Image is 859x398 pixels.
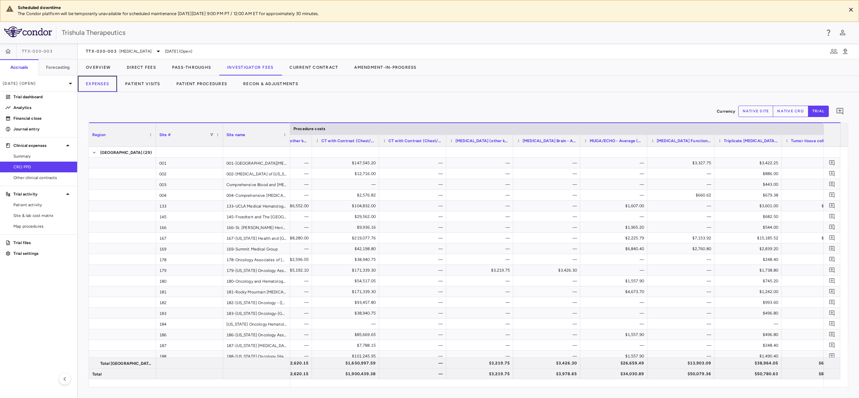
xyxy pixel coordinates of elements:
[13,115,72,121] p: Financial close
[4,26,52,37] img: logo-full-SnFGN8VE.png
[385,265,443,276] div: —
[519,254,577,265] div: —
[86,49,117,54] span: TTX-030-003
[223,340,290,350] div: 187-[US_STATE] [MEDICAL_DATA] Specialists ([GEOGRAPHIC_DATA]) - USOR
[829,160,835,166] svg: Add comment
[452,243,510,254] div: —
[653,265,711,276] div: —
[827,201,837,210] button: Add comment
[657,138,711,143] span: [MEDICAL_DATA] Function Tests (local lab) ([MEDICAL_DATA] Function Tests (local lab))
[519,179,577,190] div: —
[829,203,835,209] svg: Add comment
[720,351,778,361] div: $1,490.40
[318,265,376,276] div: $171,339.30
[385,308,443,319] div: —
[519,222,577,233] div: —
[827,341,837,350] button: Add comment
[22,49,53,54] span: TTX-030-003
[159,132,171,137] span: Site #
[720,368,778,379] div: $50,780.63
[586,190,644,201] div: —
[653,168,711,179] div: —
[829,321,835,327] svg: Add comment
[829,331,835,338] svg: Add comment
[586,329,644,340] div: $1,557.90
[385,276,443,286] div: —
[829,224,835,230] svg: Add comment
[13,202,72,208] span: Patient activity
[827,287,837,296] button: Add comment
[13,105,72,111] p: Analytics
[156,276,223,286] div: 180
[452,297,510,308] div: —
[788,351,845,361] div: $17,455.50
[3,80,66,87] p: [DATE] (Open)
[293,126,325,131] span: Procedure costs
[827,276,837,285] button: Add comment
[653,190,711,201] div: $660.62
[156,158,223,168] div: 001
[720,308,778,319] div: $496.80
[385,351,443,361] div: —
[519,211,577,222] div: —
[720,254,778,265] div: $248.40
[452,158,510,168] div: —
[829,278,835,284] svg: Add comment
[452,308,510,319] div: —
[452,340,510,351] div: —
[385,158,443,168] div: —
[519,276,577,286] div: —
[519,158,577,168] div: —
[519,243,577,254] div: —
[318,329,376,340] div: $85,669.65
[653,368,711,379] div: $50,079.36
[653,179,711,190] div: —
[223,276,290,286] div: 180-Oncology and Hematology Associates of [GEOGRAPHIC_DATA][US_STATE] ([GEOGRAPHIC_DATA]) - USOR
[318,190,376,201] div: $2,576.82
[223,222,290,232] div: 166-St. [PERSON_NAME] Heritage Healthcare
[834,106,846,117] button: Add comment
[46,64,70,70] h6: Forecasting
[788,276,845,286] div: $8,727.75
[653,222,711,233] div: —
[720,340,778,351] div: $248.40
[720,243,778,254] div: $2,839.20
[586,233,644,243] div: $2,225.79
[13,240,72,246] p: Trial files
[788,254,845,265] div: $2,909.25
[720,168,778,179] div: $886.00
[452,319,510,329] div: —
[119,59,164,75] button: Direct Fees
[13,175,72,181] span: Other clinical contracts
[720,329,778,340] div: $496.80
[653,286,711,297] div: —
[827,180,837,189] button: Add comment
[724,138,778,143] span: Triplicate [MEDICAL_DATA] (Triplicate [MEDICAL_DATA])
[385,340,443,351] div: —
[738,106,773,117] button: native site
[385,168,443,179] div: —
[829,299,835,305] svg: Add comment
[808,106,829,117] button: trial
[788,340,845,351] div: $2,909.25
[318,340,376,351] div: $7,788.15
[318,286,376,297] div: $171,339.30
[452,222,510,233] div: —
[788,168,845,179] div: $17,550.00
[519,319,577,329] div: —
[156,265,223,275] div: 179
[586,319,644,329] div: —
[519,340,577,351] div: —
[653,358,711,368] div: $13,903.09
[385,222,443,233] div: —
[519,329,577,340] div: —
[653,158,711,168] div: $3,327.75
[720,179,778,190] div: $443.00
[143,147,152,158] span: (29)
[827,255,837,264] button: Add comment
[318,243,376,254] div: $42,198.80
[318,308,376,319] div: $38,940.75
[829,213,835,220] svg: Add comment
[223,286,290,297] div: 181-Rocky Mountain [MEDICAL_DATA] Centers ([PERSON_NAME]) - USOR
[13,250,72,257] p: Trial settings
